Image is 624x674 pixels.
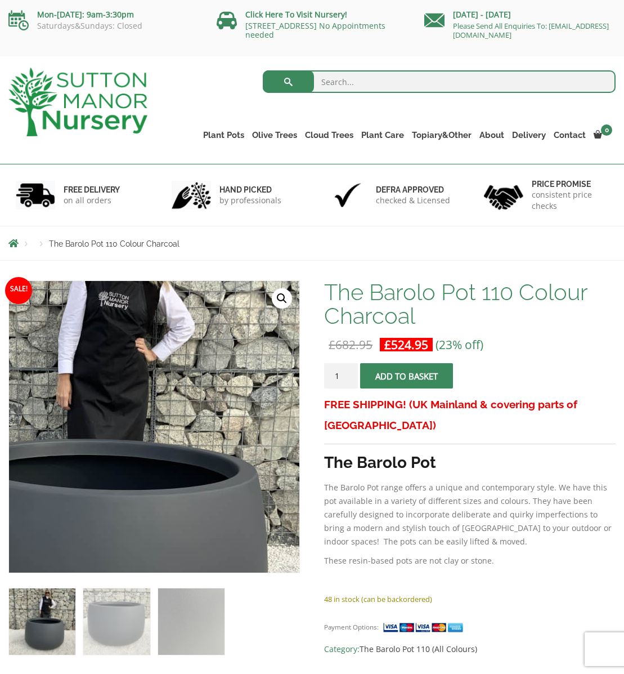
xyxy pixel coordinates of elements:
[384,337,391,352] span: £
[324,453,436,472] strong: The Barolo Pot
[49,239,179,248] span: The Barolo Pot 110 Colour Charcoal
[219,195,281,206] p: by professionals
[484,178,523,212] img: 4.jpg
[158,588,225,655] img: The Barolo Pot 110 Colour Charcoal - Image 3
[301,127,357,143] a: Cloud Trees
[508,127,550,143] a: Delivery
[532,179,608,189] h6: Price promise
[384,337,428,352] bdi: 524.95
[64,195,120,206] p: on all orders
[376,195,450,206] p: checked & Licensed
[360,363,453,389] button: Add to basket
[324,642,616,656] span: Category:
[324,280,616,328] h1: The Barolo Pot 110 Colour Charcoal
[357,127,408,143] a: Plant Care
[272,288,292,309] a: View full-screen image gallery
[9,588,75,655] img: The Barolo Pot 110 Colour Charcoal
[16,181,55,209] img: 1.jpg
[376,185,450,195] h6: Defra approved
[263,70,616,93] input: Search...
[8,68,147,136] img: logo
[172,181,211,209] img: 2.jpg
[324,592,616,606] p: 48 in stock (can be backordered)
[590,127,616,143] a: 0
[324,554,616,568] p: These resin-based pots are not clay or stone.
[64,185,120,195] h6: FREE DELIVERY
[424,8,616,21] p: [DATE] - [DATE]
[436,337,483,352] span: (23% off)
[360,644,477,654] a: The Barolo Pot 110 (All Colours)
[199,127,248,143] a: Plant Pots
[245,20,385,40] a: [STREET_ADDRESS] No Appointments needed
[329,337,372,352] bdi: 682.95
[329,337,335,352] span: £
[8,239,616,248] nav: Breadcrumbs
[324,394,616,436] h3: FREE SHIPPING! (UK Mainland & covering parts of [GEOGRAPHIC_DATA])
[245,9,347,20] a: Click Here To Visit Nursery!
[550,127,590,143] a: Contact
[8,21,200,30] p: Saturdays&Sundays: Closed
[324,623,379,631] small: Payment Options:
[83,588,150,655] img: The Barolo Pot 110 Colour Charcoal - Image 2
[453,21,609,40] a: Please Send All Enquiries To: [EMAIL_ADDRESS][DOMAIN_NAME]
[324,363,358,389] input: Product quantity
[8,8,200,21] p: Mon-[DATE]: 9am-3:30pm
[5,277,32,304] span: Sale!
[328,181,367,209] img: 3.jpg
[219,185,281,195] h6: hand picked
[532,189,608,212] p: consistent price checks
[475,127,508,143] a: About
[248,127,301,143] a: Olive Trees
[383,622,467,633] img: payment supported
[601,124,612,136] span: 0
[408,127,475,143] a: Topiary&Other
[324,481,616,548] p: The Barolo Pot range offers a unique and contemporary style. We have this pot available in a vari...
